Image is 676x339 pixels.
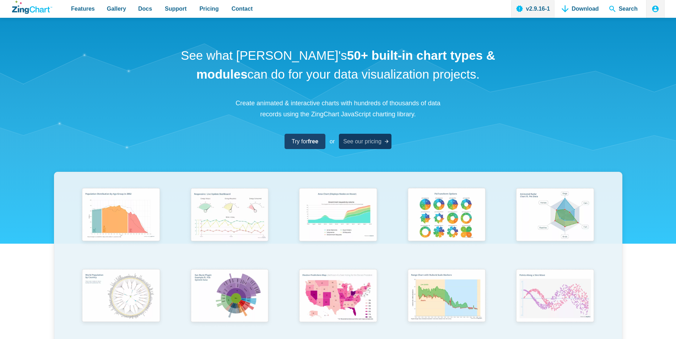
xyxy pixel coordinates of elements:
span: Pricing [199,4,218,14]
img: World Population by Country [77,266,164,328]
strong: 50+ built-in chart types & modules [196,48,495,81]
span: or [330,137,335,146]
strong: free [308,138,318,144]
img: Range Chart with Rultes & Scale Markers [403,266,490,328]
img: Election Predictions Map [294,266,381,328]
img: Sun Burst Plugin Example ft. File System Data [186,266,273,328]
a: Animated Radar Chart ft. Pet Data [501,185,610,265]
span: Gallery [107,4,126,14]
span: Docs [138,4,152,14]
a: Responsive Live Update Dashboard [175,185,284,265]
h1: See what [PERSON_NAME]'s can do for your data visualization projects. [178,46,498,84]
span: Try for [292,137,318,146]
img: Area Chart (Displays Nodes on Hover) [294,185,381,247]
span: Contact [232,4,253,14]
span: Features [71,4,95,14]
a: Pie Transform Options [392,185,501,265]
img: Population Distribution by Age Group in 2052 [77,185,164,247]
a: Population Distribution by Age Group in 2052 [67,185,175,265]
a: Area Chart (Displays Nodes on Hover) [284,185,393,265]
img: Pie Transform Options [403,185,490,247]
span: See our pricing [343,137,382,146]
img: Points Along a Sine Wave [512,266,598,328]
a: Try forfree [285,134,325,149]
img: Animated Radar Chart ft. Pet Data [512,185,598,247]
a: See our pricing [339,134,391,149]
a: ZingChart Logo. Click to return to the homepage [12,1,52,14]
p: Create animated & interactive charts with hundreds of thousands of data records using the ZingCha... [232,98,445,120]
img: Responsive Live Update Dashboard [186,185,273,247]
span: Support [165,4,186,14]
